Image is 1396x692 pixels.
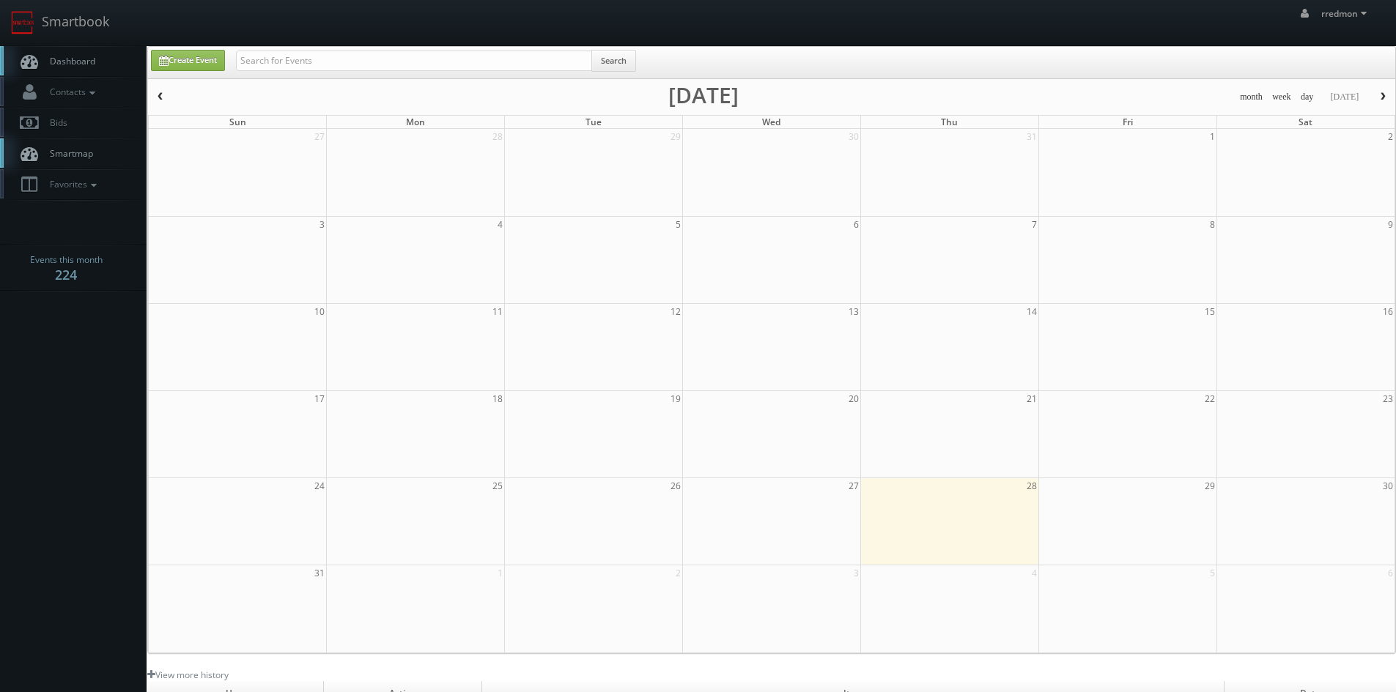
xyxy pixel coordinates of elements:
span: 31 [1025,129,1038,144]
span: rredmon [1321,7,1371,20]
span: Wed [762,116,780,128]
span: 13 [847,304,860,319]
span: 8 [1208,217,1216,232]
span: 14 [1025,304,1038,319]
span: 5 [1208,565,1216,581]
span: 11 [491,304,504,319]
span: 4 [1030,565,1038,581]
span: 27 [313,129,326,144]
strong: 224 [55,266,77,283]
button: Search [591,50,636,72]
span: Sun [229,116,246,128]
button: day [1296,88,1319,106]
span: 3 [318,217,326,232]
span: 1 [496,565,504,581]
span: 24 [313,478,326,494]
span: 29 [669,129,682,144]
span: 2 [674,565,682,581]
span: 9 [1386,217,1395,232]
span: Events this month [30,253,103,267]
span: 28 [1025,478,1038,494]
span: Tue [586,116,602,128]
span: Favorites [43,178,100,190]
span: 26 [669,478,682,494]
span: 10 [313,304,326,319]
span: 12 [669,304,682,319]
span: 18 [491,391,504,406]
span: 20 [847,391,860,406]
span: Mon [406,116,425,128]
span: 6 [852,217,860,232]
span: 25 [491,478,504,494]
span: 7 [1030,217,1038,232]
button: week [1267,88,1296,106]
span: 22 [1203,391,1216,406]
span: 29 [1203,478,1216,494]
span: 27 [847,478,860,494]
span: 5 [674,217,682,232]
a: View more history [147,669,229,681]
img: smartbook-logo.png [11,11,34,34]
span: 16 [1381,304,1395,319]
span: Bids [43,116,67,129]
h2: [DATE] [668,88,739,103]
a: Create Event [151,50,225,71]
span: 30 [1381,478,1395,494]
span: 31 [313,565,326,581]
button: [DATE] [1325,88,1364,106]
span: Thu [941,116,958,128]
span: 19 [669,391,682,406]
span: Contacts [43,86,99,98]
span: 4 [496,217,504,232]
span: 15 [1203,304,1216,319]
span: 23 [1381,391,1395,406]
span: 28 [491,129,504,144]
span: 30 [847,129,860,144]
span: 3 [852,565,860,581]
button: month [1235,88,1268,106]
span: Smartmap [43,147,93,160]
span: Fri [1123,116,1133,128]
span: 1 [1208,129,1216,144]
span: Sat [1299,116,1312,128]
span: 6 [1386,565,1395,581]
span: 17 [313,391,326,406]
span: 2 [1386,129,1395,144]
input: Search for Events [236,51,592,71]
span: 21 [1025,391,1038,406]
span: Dashboard [43,55,95,67]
